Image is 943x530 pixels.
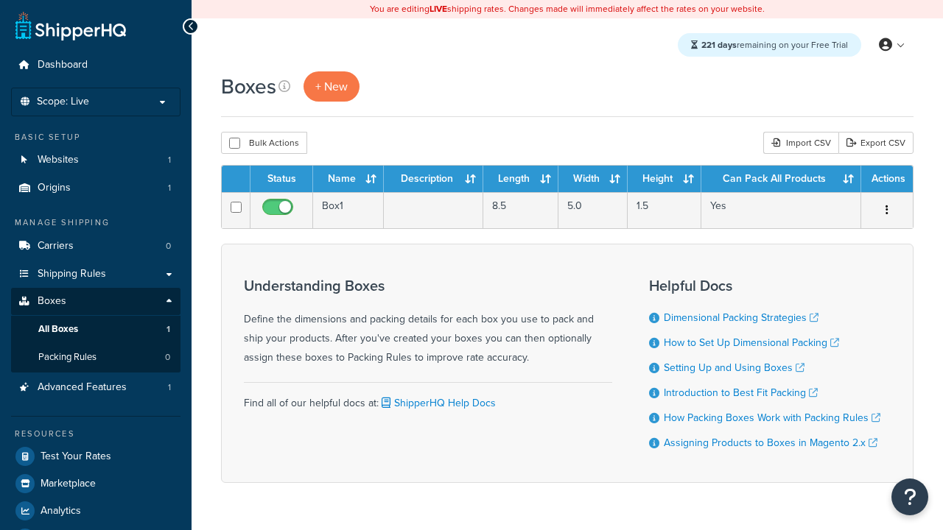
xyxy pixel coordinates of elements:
[11,216,180,229] div: Manage Shipping
[11,261,180,288] a: Shipping Rules
[763,132,838,154] div: Import CSV
[166,240,171,252] span: 0
[11,146,180,174] li: Websites
[15,11,126,40] a: ShipperHQ Home
[38,351,97,364] span: Packing Rules
[38,381,127,394] span: Advanced Features
[37,96,89,108] span: Scope: Live
[41,478,96,490] span: Marketplace
[11,233,180,260] li: Carriers
[168,154,171,166] span: 1
[313,192,384,228] td: Box1
[11,470,180,497] a: Marketplace
[38,295,66,308] span: Boxes
[244,382,612,413] div: Find all of our helpful docs at:
[891,478,928,515] button: Open Resource Center
[315,78,348,95] span: + New
[701,192,861,228] td: Yes
[38,59,88,71] span: Dashboard
[11,174,180,202] li: Origins
[649,278,880,294] h3: Helpful Docs
[11,131,180,144] div: Basic Setup
[678,33,861,57] div: remaining on your Free Trial
[11,498,180,524] a: Analytics
[483,192,558,228] td: 8.5
[244,278,612,294] h3: Understanding Boxes
[664,435,877,451] a: Assigning Products to Boxes in Magento 2.x
[664,385,818,400] a: Introduction to Best Fit Packing
[304,71,360,102] a: + New
[41,505,81,517] span: Analytics
[38,240,74,252] span: Carriers
[430,2,447,15] b: LIVE
[379,395,496,411] a: ShipperHQ Help Docs
[168,182,171,194] span: 1
[558,166,628,192] th: Width : activate to sort column ascending
[664,360,804,375] a: Setting Up and Using Boxes
[244,278,612,367] div: Define the dimensions and packing details for each box you use to pack and ship your products. Af...
[11,316,180,343] a: All Boxes 1
[11,52,180,79] a: Dashboard
[664,310,818,325] a: Dimensional Packing Strategies
[38,154,79,166] span: Websites
[41,451,111,463] span: Test Your Rates
[313,166,384,192] th: Name : activate to sort column ascending
[250,166,313,192] th: Status
[38,182,71,194] span: Origins
[628,166,701,192] th: Height : activate to sort column ascending
[664,410,880,425] a: How Packing Boxes Work with Packing Rules
[483,166,558,192] th: Length : activate to sort column ascending
[11,344,180,371] a: Packing Rules 0
[558,192,628,228] td: 5.0
[628,192,701,228] td: 1.5
[11,233,180,260] a: Carriers 0
[11,344,180,371] li: Packing Rules
[221,132,307,154] button: Bulk Actions
[221,72,276,101] h1: Boxes
[861,166,913,192] th: Actions
[168,381,171,394] span: 1
[11,428,180,440] div: Resources
[11,174,180,202] a: Origins 1
[38,323,78,336] span: All Boxes
[384,166,483,192] th: Description : activate to sort column ascending
[701,166,861,192] th: Can Pack All Products : activate to sort column ascending
[838,132,914,154] a: Export CSV
[166,323,170,336] span: 1
[38,268,106,280] span: Shipping Rules
[11,146,180,174] a: Websites 1
[165,351,170,364] span: 0
[11,443,180,470] a: Test Your Rates
[11,374,180,401] li: Advanced Features
[11,288,180,315] a: Boxes
[11,316,180,343] li: All Boxes
[11,374,180,401] a: Advanced Features 1
[701,38,737,52] strong: 221 days
[11,288,180,372] li: Boxes
[664,335,839,350] a: How to Set Up Dimensional Packing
